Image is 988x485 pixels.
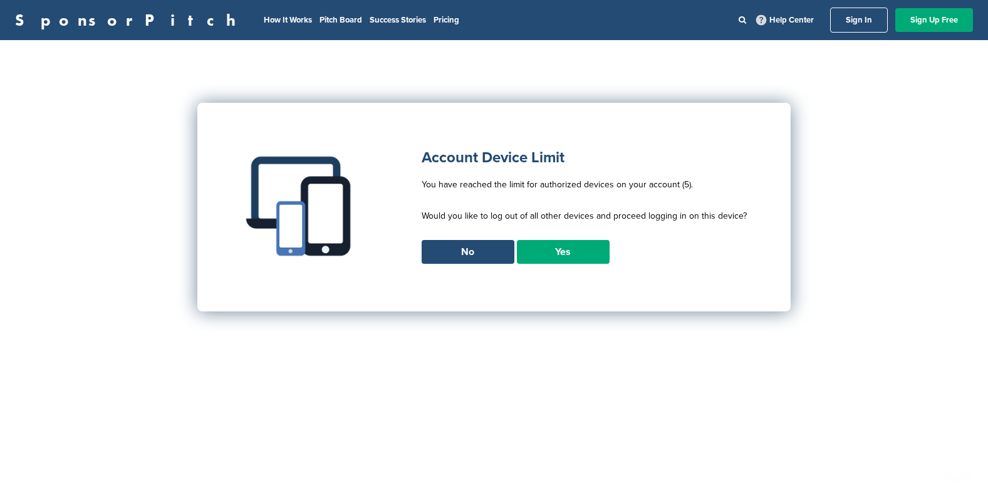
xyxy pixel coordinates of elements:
[754,13,816,28] a: Help Center
[320,15,362,25] a: Pitch Board
[422,147,747,169] h1: Account Device Limit
[241,147,360,266] img: Multiple devices
[264,15,312,25] a: How It Works
[422,177,747,240] p: You have reached the limit for authorized devices on your account (5). Would you like to log out ...
[517,240,610,264] a: Yes
[830,8,888,33] a: Sign In
[434,15,459,25] a: Pricing
[422,240,514,264] a: No
[15,12,244,28] a: SponsorPitch
[938,435,978,475] iframe: Button to launch messaging window
[370,15,426,25] a: Success Stories
[895,8,973,32] a: Sign Up Free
